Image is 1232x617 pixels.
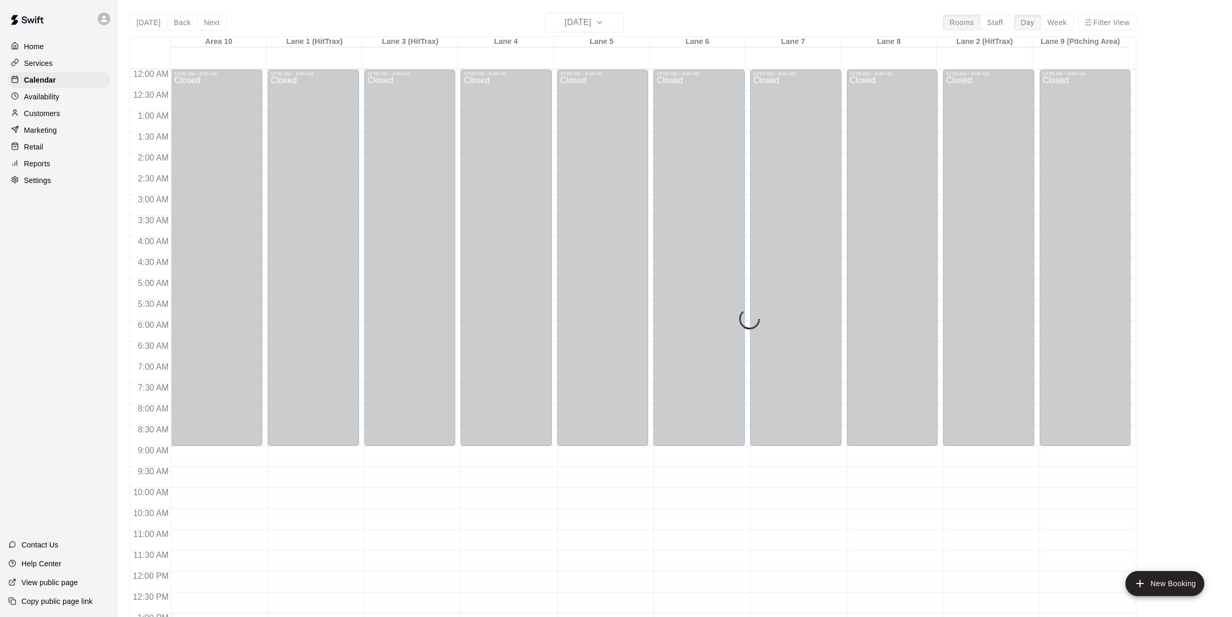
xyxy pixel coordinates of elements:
[131,551,171,559] span: 11:30 AM
[8,89,109,105] a: Availability
[24,158,50,169] p: Reports
[8,139,109,155] a: Retail
[135,404,171,413] span: 8:00 AM
[174,76,259,450] div: Closed
[135,321,171,329] span: 6:00 AM
[560,71,646,76] div: 12:00 AM – 9:00 AM
[135,446,171,455] span: 9:00 AM
[267,37,362,47] div: Lane 1 (HitTrax)
[131,90,171,99] span: 12:30 AM
[367,76,453,450] div: Closed
[937,37,1032,47] div: Lane 2 (HitTrax)
[24,175,51,186] p: Settings
[8,173,109,188] a: Settings
[135,153,171,162] span: 2:00 AM
[24,108,60,119] p: Customers
[135,195,171,204] span: 3:00 AM
[135,216,171,225] span: 3:30 AM
[841,37,937,47] div: Lane 8
[135,383,171,392] span: 7:30 AM
[135,111,171,120] span: 1:00 AM
[135,132,171,141] span: 1:30 AM
[850,71,935,76] div: 12:00 AM – 9:00 AM
[946,76,1031,450] div: Closed
[130,592,171,601] span: 12:30 PM
[943,70,1034,446] div: 12:00 AM – 9:00 AM: Closed
[135,425,171,434] span: 8:30 AM
[174,71,259,76] div: 12:00 AM – 9:00 AM
[21,558,61,569] p: Help Center
[24,41,44,52] p: Home
[135,300,171,308] span: 5:30 AM
[458,37,554,47] div: Lane 4
[271,71,356,76] div: 12:00 AM – 9:00 AM
[131,488,171,497] span: 10:00 AM
[131,70,171,78] span: 12:00 AM
[1040,70,1131,446] div: 12:00 AM – 9:00 AM: Closed
[364,70,456,446] div: 12:00 AM – 9:00 AM: Closed
[367,71,453,76] div: 12:00 AM – 9:00 AM
[135,237,171,246] span: 4:00 AM
[8,122,109,138] a: Marketing
[847,70,938,446] div: 12:00 AM – 9:00 AM: Closed
[24,142,43,152] p: Retail
[1032,37,1128,47] div: Lane 9 (Pitching Area)
[268,70,359,446] div: 12:00 AM – 9:00 AM: Closed
[135,174,171,183] span: 2:30 AM
[750,70,842,446] div: 12:00 AM – 9:00 AM: Closed
[464,76,549,450] div: Closed
[557,70,649,446] div: 12:00 AM – 9:00 AM: Closed
[135,258,171,267] span: 4:30 AM
[21,540,59,550] p: Contact Us
[131,509,171,518] span: 10:30 AM
[8,156,109,172] a: Reports
[8,39,109,54] a: Home
[24,125,57,135] p: Marketing
[171,70,262,446] div: 12:00 AM – 9:00 AM: Closed
[650,37,745,47] div: Lane 6
[946,71,1031,76] div: 12:00 AM – 9:00 AM
[653,70,745,446] div: 12:00 AM – 9:00 AM: Closed
[753,76,838,450] div: Closed
[554,37,650,47] div: Lane 5
[24,75,56,85] p: Calendar
[560,76,646,450] div: Closed
[460,70,552,446] div: 12:00 AM – 9:00 AM: Closed
[135,467,171,476] span: 9:30 AM
[131,530,171,539] span: 11:00 AM
[171,37,267,47] div: Area 10
[850,76,935,450] div: Closed
[135,341,171,350] span: 6:30 AM
[657,76,742,450] div: Closed
[753,71,838,76] div: 12:00 AM – 9:00 AM
[271,76,356,450] div: Closed
[135,279,171,288] span: 5:00 AM
[657,71,742,76] div: 12:00 AM – 9:00 AM
[24,92,60,102] p: Availability
[1043,76,1128,450] div: Closed
[8,72,109,88] a: Calendar
[135,362,171,371] span: 7:00 AM
[24,58,53,68] p: Services
[21,577,78,588] p: View public page
[1043,71,1128,76] div: 12:00 AM – 9:00 AM
[362,37,458,47] div: Lane 3 (HitTrax)
[21,596,93,607] p: Copy public page link
[1125,571,1204,596] button: add
[8,106,109,121] a: Customers
[130,572,171,580] span: 12:00 PM
[8,55,109,71] a: Services
[745,37,841,47] div: Lane 7
[464,71,549,76] div: 12:00 AM – 9:00 AM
